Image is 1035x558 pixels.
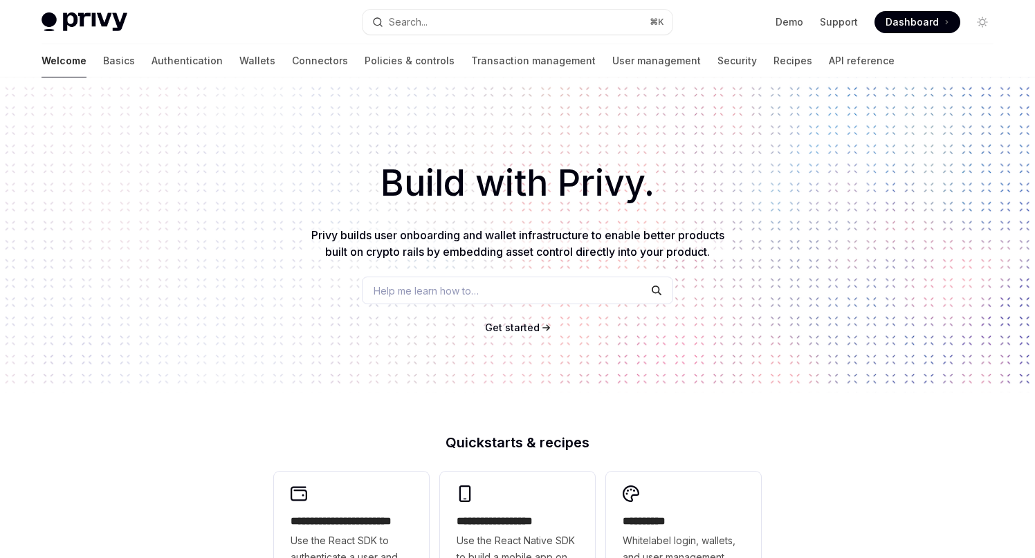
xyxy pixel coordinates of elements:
[773,44,812,77] a: Recipes
[152,44,223,77] a: Authentication
[239,44,275,77] a: Wallets
[820,15,858,29] a: Support
[311,228,724,259] span: Privy builds user onboarding and wallet infrastructure to enable better products built on crypto ...
[471,44,596,77] a: Transaction management
[717,44,757,77] a: Security
[829,44,895,77] a: API reference
[886,15,939,29] span: Dashboard
[42,44,86,77] a: Welcome
[42,12,127,32] img: light logo
[363,10,672,35] button: Search...⌘K
[274,436,761,449] h2: Quickstarts & recipes
[389,14,428,30] div: Search...
[485,322,540,333] span: Get started
[874,11,960,33] a: Dashboard
[776,15,803,29] a: Demo
[612,44,701,77] a: User management
[103,44,135,77] a: Basics
[22,156,1013,210] h1: Build with Privy.
[365,44,455,77] a: Policies & controls
[971,11,993,33] button: Toggle dark mode
[485,321,540,335] a: Get started
[374,283,479,298] span: Help me learn how to…
[650,17,664,28] span: ⌘ K
[292,44,348,77] a: Connectors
